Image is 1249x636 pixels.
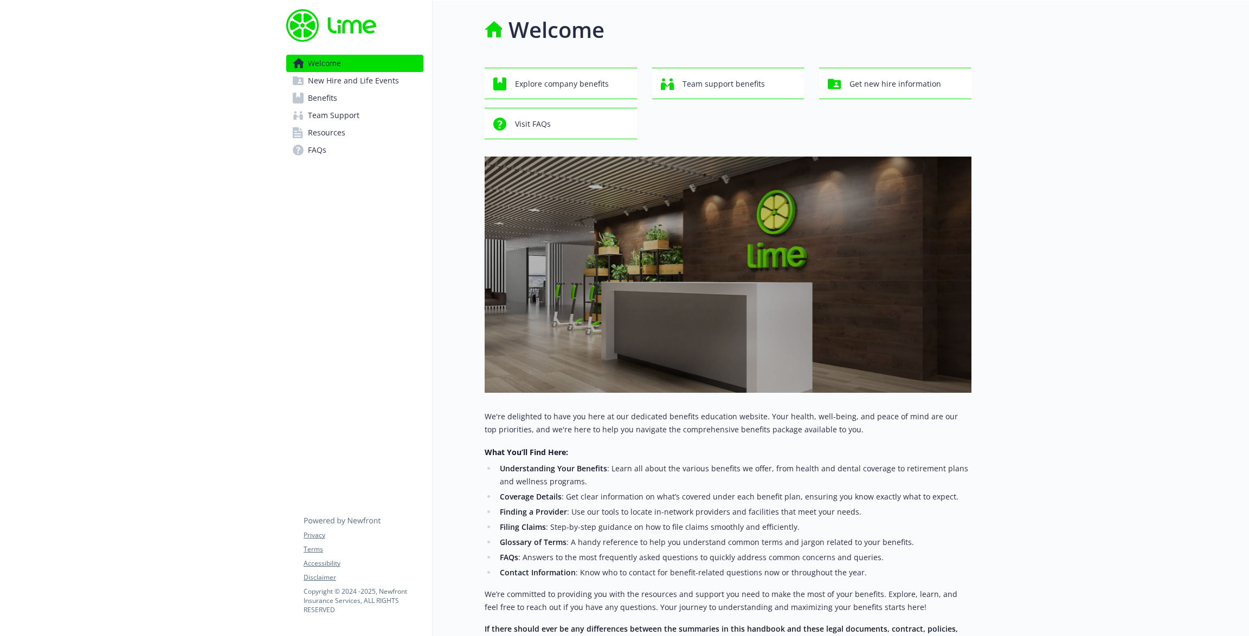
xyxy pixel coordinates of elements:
li: : Learn all about the various benefits we offer, from health and dental coverage to retirement pl... [497,462,971,488]
li: : Know who to contact for benefit-related questions now or throughout the year. [497,566,971,579]
img: overview page banner [485,157,971,393]
a: Benefits [286,89,423,107]
span: Resources [308,124,345,141]
a: Welcome [286,55,423,72]
a: Privacy [304,530,423,540]
span: Get new hire information [849,74,941,94]
a: Terms [304,544,423,554]
span: Welcome [308,55,341,72]
span: Team Support [308,107,359,124]
li: : Get clear information on what’s covered under each benefit plan, ensuring you know exactly what... [497,490,971,503]
span: Team support benefits [683,74,765,94]
span: Visit FAQs [515,114,551,134]
span: New Hire and Life Events [308,72,399,89]
a: Accessibility [304,559,423,568]
button: Explore company benefits [485,68,637,99]
li: : Step-by-step guidance on how to file claims smoothly and efficiently. [497,521,971,534]
p: We’re committed to providing you with the resources and support you need to make the most of your... [485,588,971,614]
button: Visit FAQs [485,108,637,139]
p: We're delighted to have you here at our dedicated benefits education website. Your health, well-b... [485,410,971,436]
a: FAQs [286,141,423,159]
h1: Welcome [508,14,604,46]
strong: Contact Information [500,567,576,577]
strong: What You’ll Find Here: [485,447,568,457]
span: Benefits [308,89,337,107]
a: Resources [286,124,423,141]
strong: Glossary of Terms [500,537,566,547]
a: Team Support [286,107,423,124]
a: New Hire and Life Events [286,72,423,89]
span: FAQs [308,141,326,159]
a: Disclaimer [304,573,423,582]
strong: Understanding Your Benefits [500,463,607,473]
strong: Finding a Provider [500,507,567,517]
button: Get new hire information [819,68,971,99]
button: Team support benefits [652,68,804,99]
strong: Coverage Details [500,491,562,502]
li: : Answers to the most frequently asked questions to quickly address common concerns and queries. [497,551,971,564]
span: Explore company benefits [515,74,609,94]
strong: Filing Claims [500,522,546,532]
li: : Use our tools to locate in-network providers and facilities that meet your needs. [497,505,971,518]
li: : A handy reference to help you understand common terms and jargon related to your benefits. [497,536,971,549]
strong: FAQs [500,552,518,562]
p: Copyright © 2024 - 2025 , Newfront Insurance Services, ALL RIGHTS RESERVED [304,587,423,614]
